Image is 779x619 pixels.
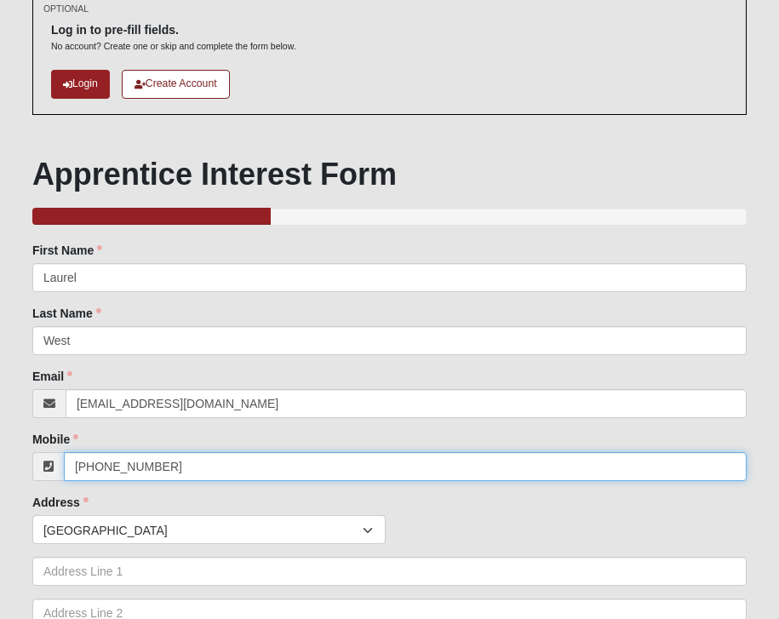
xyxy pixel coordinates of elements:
[51,40,296,53] p: No account? Create one or skip and complete the form below.
[32,242,102,259] label: First Name
[122,70,230,98] a: Create Account
[51,23,296,37] h6: Log in to pre-fill fields.
[51,70,110,98] a: Login
[43,516,363,545] span: [GEOGRAPHIC_DATA]
[32,494,89,511] label: Address
[32,368,72,385] label: Email
[32,557,747,586] input: Address Line 1
[43,3,89,15] small: OPTIONAL
[32,305,101,322] label: Last Name
[32,431,78,448] label: Mobile
[32,156,747,192] h1: Apprentice Interest Form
